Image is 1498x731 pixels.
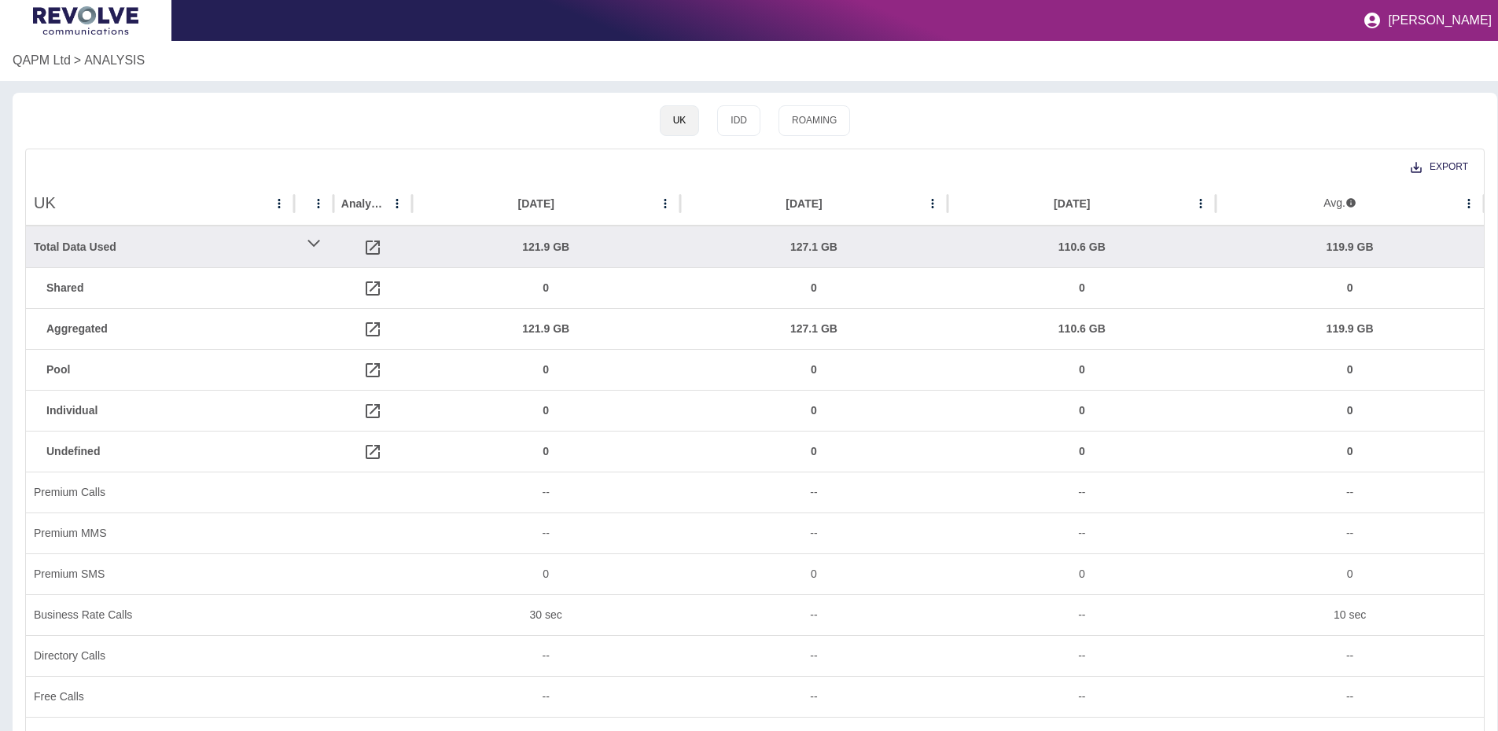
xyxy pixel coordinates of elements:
button: UK [660,105,700,136]
div: [DATE] [1054,197,1090,210]
button: [PERSON_NAME] [1356,5,1498,36]
div: 127.1 GB [688,227,940,267]
div: 0 [420,391,672,431]
div: -- [412,676,680,717]
div: Free Calls [26,676,294,717]
div: 0 [955,432,1208,472]
div: 0 [420,350,672,390]
div: -- [948,676,1216,717]
div: 0 [1224,432,1476,472]
div: 0 [955,350,1208,390]
div: Total Data Used [34,227,286,267]
div: 0 [948,553,1216,594]
button: avg column menu [1458,193,1480,215]
button: Analysis column menu [386,193,408,215]
div: -- [412,635,680,676]
div: -- [1216,512,1484,553]
div: 0 [412,553,680,594]
div: Analysis [341,197,385,210]
div: -- [948,472,1216,512]
div: -- [412,512,680,553]
div: [DATE] [786,197,822,210]
div: 0 [1224,391,1476,431]
div: 121.9 GB [420,227,672,267]
div: 119.9 GB [1224,309,1476,349]
button: Aug 2025 column menu [654,193,676,215]
p: > [74,51,81,70]
button: Jun 2025 column menu [1190,193,1212,215]
h4: UK [34,192,56,215]
div: -- [680,472,948,512]
div: 0 [955,268,1208,308]
button: column menu [307,193,329,215]
div: 0 [688,350,940,390]
div: 0 [688,432,940,472]
div: Aggregated [46,309,286,349]
div: Business Rate Calls [26,594,294,635]
div: -- [948,635,1216,676]
div: -- [680,676,948,717]
div: Avg. [1323,195,1356,211]
div: 0 [1216,553,1484,594]
div: [DATE] [517,197,554,210]
div: 121.9 GB [420,309,672,349]
div: 30 sec [412,594,680,635]
div: 0 [955,391,1208,431]
div: -- [948,512,1216,553]
div: 110.6 GB [955,309,1208,349]
div: -- [680,594,948,635]
div: -- [412,472,680,512]
a: ANALYSIS [84,51,145,70]
div: -- [680,512,948,553]
div: 0 [1224,268,1476,308]
div: -- [1216,676,1484,717]
div: -- [680,635,948,676]
button: Export [1398,152,1481,182]
div: 0 [1224,350,1476,390]
img: Logo [33,6,138,35]
div: Pool [46,350,286,390]
div: Individual [46,391,286,431]
div: Undefined [46,432,286,472]
div: 10 sec [1216,594,1484,635]
div: Premium MMS [26,512,294,553]
div: -- [1216,635,1484,676]
div: 0 [688,391,940,431]
div: Premium Calls [26,472,294,512]
div: 110.6 GB [955,227,1208,267]
div: Premium SMS [26,553,294,594]
div: 119.9 GB [1224,227,1476,267]
div: Shared [46,268,286,308]
div: -- [1216,472,1484,512]
button: Jul 2025 column menu [922,193,944,215]
div: 0 [688,268,940,308]
div: Directory Calls [26,635,294,676]
div: 0 [420,432,672,472]
div: 0 [680,553,948,594]
button: Roaming [778,105,850,136]
div: 127.1 GB [688,309,940,349]
p: [PERSON_NAME] [1388,13,1492,28]
div: -- [948,594,1216,635]
button: IDD [717,105,760,136]
a: QAPM Ltd [13,51,71,70]
div: 0 [420,268,672,308]
svg: 3 months avg [1345,197,1356,208]
button: UK column menu [268,193,290,215]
